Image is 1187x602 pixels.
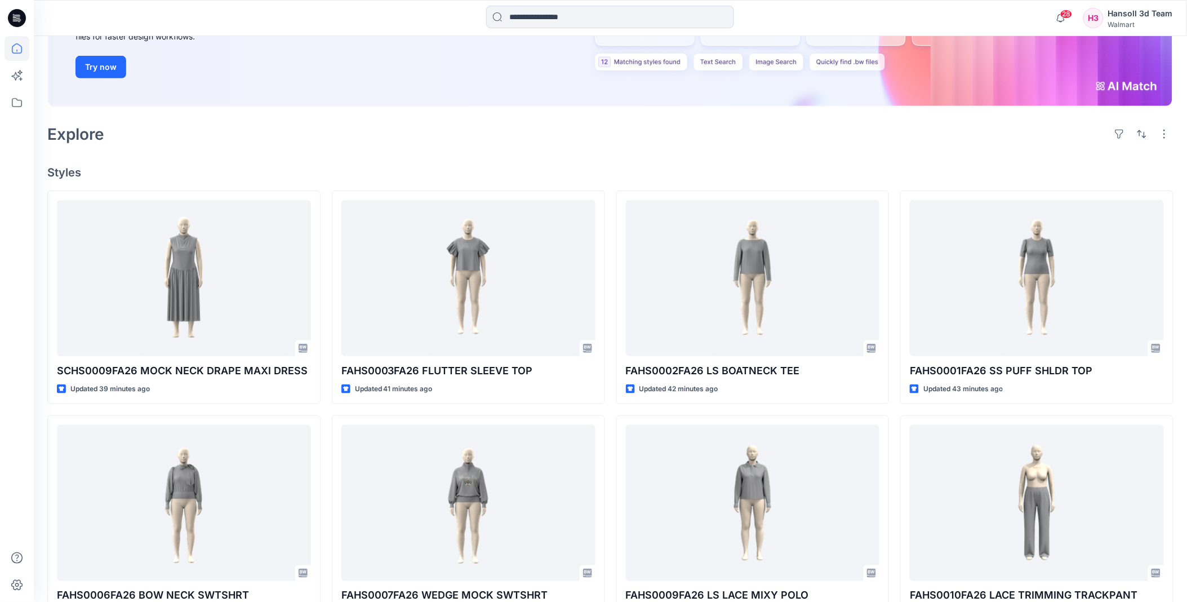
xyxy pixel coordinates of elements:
a: FAHS0010FA26 LACE TRIMMING TRACKPANT [910,425,1164,581]
span: 28 [1060,10,1073,19]
p: FAHS0003FA26 FLUTTER SLEEVE TOP [341,363,595,379]
h4: Styles [47,166,1173,179]
div: Hansoll 3d Team [1108,7,1173,20]
p: Updated 39 minutes ago [70,383,150,395]
p: SCHS0009FA26 MOCK NECK DRAPE MAXI DRESS [57,363,311,379]
p: Updated 41 minutes ago [355,383,433,395]
a: FAHS0009FA26 LS LACE MIXY POLO [626,425,880,581]
p: Updated 43 minutes ago [923,383,1003,395]
a: FAHS0006FA26 BOW NECK SWTSHRT [57,425,311,581]
div: H3 [1083,8,1104,28]
button: Try now [75,56,126,78]
p: Updated 42 minutes ago [639,383,718,395]
a: FAHS0003FA26 FLUTTER SLEEVE TOP [341,200,595,356]
a: FAHS0001FA26 SS PUFF SHLDR TOP [910,200,1164,356]
p: FAHS0001FA26 SS PUFF SHLDR TOP [910,363,1164,379]
h2: Explore [47,125,104,143]
a: FAHS0002FA26 LS BOATNECK TEE [626,200,880,356]
div: Walmart [1108,20,1173,29]
p: FAHS0002FA26 LS BOATNECK TEE [626,363,880,379]
a: SCHS0009FA26 MOCK NECK DRAPE MAXI DRESS [57,200,311,356]
a: FAHS0007FA26 WEDGE MOCK SWTSHRT [341,425,595,581]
